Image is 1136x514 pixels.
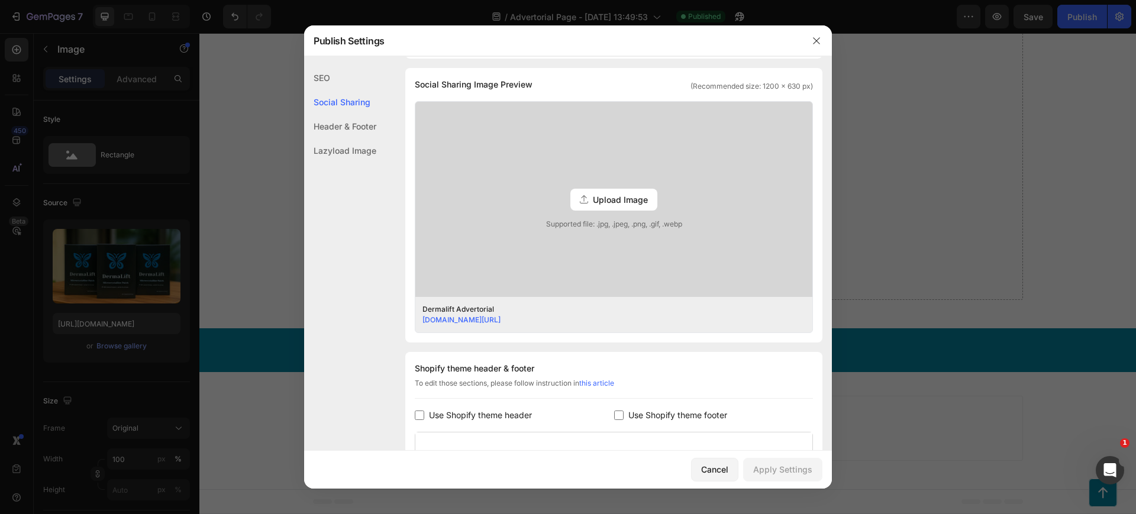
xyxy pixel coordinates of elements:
[416,164,432,177] div: 23
[416,177,432,185] p: HRS
[304,114,376,138] div: Header & Footer
[701,463,728,476] div: Cancel
[383,164,398,177] div: 00
[422,315,501,324] a: [DOMAIN_NAME][URL]
[593,193,648,206] span: Upload Image
[386,140,416,148] sup: UPDATE:
[521,382,593,395] div: Add blank section
[512,397,600,408] span: then drag & drop elements
[429,408,532,422] span: Use Shopify theme header
[628,408,727,422] span: Use Shopify theme footer
[440,356,496,368] span: Add section
[434,382,496,395] div: Generate layout
[415,361,813,376] div: Shopify theme header & footer
[482,164,498,177] div: 40
[350,204,531,245] span: Wenn Sie aus irgendeinem Grund mit Ihrem Kauf nicht vollständig zufrieden sind, senden Sie uns ei...
[357,16,524,59] sup: Verpassen Sie dieses unglaubliche zeitlich begrenzte Angebot nicht! Handeln Sie schnell, bevor de...
[416,140,495,148] sup: Dieses Angebot endet in:
[344,72,537,128] a: Erhalten Sie JETZT 50% Rabatt auf DermaLift Mikrokristalline Pflaster
[304,25,801,56] div: Publish Settings
[690,81,813,92] span: (Recommended size: 1200 x 630 px)
[1096,456,1124,484] iframe: Intercom live chat
[691,458,738,481] button: Cancel
[304,66,376,90] div: SEO
[133,3,325,195] img: gempages_582758016676266648-411c29db-f69f-493f-ab62-00f142633699.png
[383,177,398,185] p: DAY
[415,77,532,92] span: Social Sharing Image Preview
[433,397,496,408] span: from URL or image
[368,82,512,118] p: Erhalten Sie JETZT 50% Rabatt auf DermaLift Mikrokristalline Pflaster
[482,177,498,185] p: SEC
[1120,438,1129,448] span: 1
[304,138,376,163] div: Lazyload Image
[753,463,812,476] div: Apply Settings
[579,379,614,387] a: this article
[304,90,376,114] div: Social Sharing
[422,304,787,315] div: Dermalift Advertorial
[341,382,412,395] div: Choose templates
[335,397,417,408] span: inspired by CRO experts
[398,193,482,203] span: 100 % Produktgarantie
[743,458,822,481] button: Apply Settings
[450,164,464,177] div: 07
[450,177,464,185] p: MIN
[415,219,812,229] span: Supported file: .jpg, .jpeg, .png, .gif, .webp
[415,378,813,399] div: To edit those sections, please follow instruction in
